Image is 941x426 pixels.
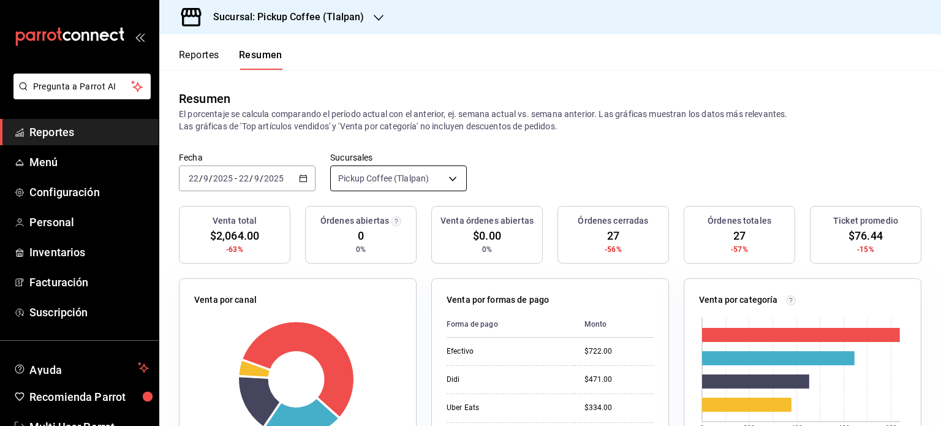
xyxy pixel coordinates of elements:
[239,49,282,70] button: Resumen
[447,346,565,357] div: Efectivo
[29,274,149,291] span: Facturación
[263,173,284,183] input: ----
[447,403,565,413] div: Uber Eats
[605,244,622,255] span: -56%
[135,32,145,42] button: open_drawer_menu
[33,80,132,93] span: Pregunta a Parrot AI
[607,227,619,244] span: 27
[584,346,654,357] div: $722.00
[9,89,151,102] a: Pregunta a Parrot AI
[29,304,149,321] span: Suscripción
[447,311,575,338] th: Forma de pago
[473,227,501,244] span: $0.00
[13,74,151,99] button: Pregunta a Parrot AI
[848,227,883,244] span: $76.44
[260,173,263,183] span: /
[29,154,149,170] span: Menú
[29,244,149,261] span: Inventarios
[226,244,243,255] span: -63%
[584,403,654,413] div: $334.00
[731,244,748,255] span: -57%
[235,173,237,183] span: -
[338,172,429,184] span: Pickup Coffee (Tlalpan)
[238,173,249,183] input: --
[330,153,467,162] label: Sucursales
[179,153,316,162] label: Fecha
[29,214,149,230] span: Personal
[29,124,149,140] span: Reportes
[209,173,213,183] span: /
[210,227,259,244] span: $2,064.00
[203,10,364,25] h3: Sucursal: Pickup Coffee (Tlalpan)
[29,389,149,405] span: Recomienda Parrot
[833,215,898,227] h3: Ticket promedio
[708,215,771,227] h3: Órdenes totales
[356,244,366,255] span: 0%
[254,173,260,183] input: --
[482,244,492,255] span: 0%
[179,89,230,108] div: Resumen
[203,173,209,183] input: --
[179,108,921,132] p: El porcentaje se calcula comparando el período actual con el anterior, ej. semana actual vs. sema...
[199,173,203,183] span: /
[29,184,149,200] span: Configuración
[179,49,219,70] button: Reportes
[578,215,648,227] h3: Órdenes cerradas
[857,244,874,255] span: -15%
[447,375,565,385] div: Didi
[194,294,257,306] p: Venta por canal
[699,294,778,306] p: Venta por categoría
[447,294,549,306] p: Venta por formas de pago
[179,49,282,70] div: navigation tabs
[733,227,746,244] span: 27
[575,311,654,338] th: Monto
[320,215,389,227] h3: Órdenes abiertas
[213,173,233,183] input: ----
[584,375,654,385] div: $471.00
[188,173,199,183] input: --
[358,227,364,244] span: 0
[213,215,257,227] h3: Venta total
[249,173,253,183] span: /
[440,215,534,227] h3: Venta órdenes abiertas
[29,360,133,375] span: Ayuda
